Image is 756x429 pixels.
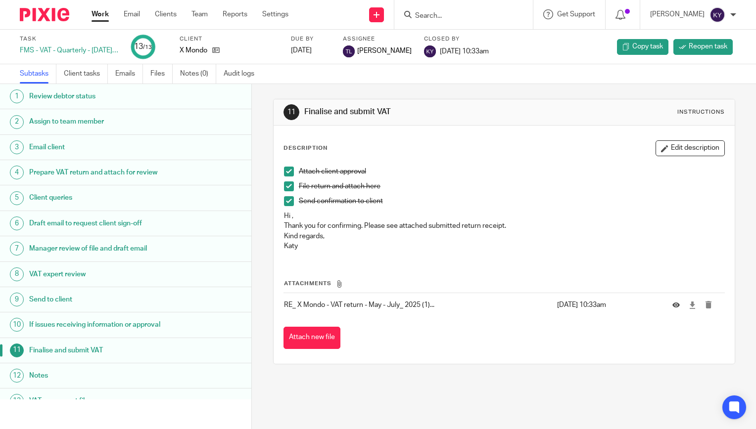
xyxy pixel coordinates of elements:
[299,181,724,191] p: File return and attach here
[343,45,355,57] img: svg%3E
[557,11,595,18] span: Get Support
[440,47,489,54] span: [DATE] 10:33am
[20,8,69,21] img: Pixie
[223,9,247,19] a: Reports
[10,216,24,230] div: 6
[284,281,331,286] span: Attachments
[191,9,208,19] a: Team
[10,89,24,103] div: 1
[284,241,724,251] p: Katy
[10,191,24,205] div: 5
[304,107,525,117] h1: Finalise and submit VAT
[650,9,705,19] p: [PERSON_NAME]
[180,64,216,84] a: Notes (0)
[677,108,725,116] div: Instructions
[632,42,663,51] span: Copy task
[180,45,207,55] p: X Mondo
[283,327,340,349] button: Attach new file
[414,12,503,21] input: Search
[617,39,668,55] a: Copy task
[357,46,412,56] span: [PERSON_NAME]
[673,39,733,55] a: Reopen task
[284,221,724,231] p: Thank you for confirming. Please see attached submitted return receipt.
[150,64,173,84] a: Files
[291,35,331,43] label: Due by
[134,41,152,52] div: 13
[64,64,108,84] a: Client tasks
[29,190,171,205] h1: Client queries
[10,242,24,256] div: 7
[29,114,171,129] h1: Assign to team member
[20,45,119,55] div: FMS - VAT - Quarterly - [DATE] - [DATE]
[115,64,143,84] a: Emails
[10,394,24,408] div: 13
[29,292,171,307] h1: Send to client
[29,317,171,332] h1: If issues receiving information or approval
[291,45,331,55] div: [DATE]
[424,45,436,57] img: svg%3E
[92,9,109,19] a: Work
[689,300,696,310] a: Download
[689,42,727,51] span: Reopen task
[343,35,412,43] label: Assignee
[29,393,171,408] h1: VAT permanent file
[262,9,288,19] a: Settings
[299,196,724,206] p: Send confirmation to client
[283,104,299,120] div: 11
[29,216,171,231] h1: Draft email to request client sign-off
[10,166,24,179] div: 4
[224,64,262,84] a: Audit logs
[29,89,171,104] h1: Review debtor status
[20,35,119,43] label: Task
[143,44,152,50] small: /13
[10,318,24,332] div: 10
[180,35,279,43] label: Client
[29,140,171,155] h1: Email client
[29,165,171,180] h1: Prepare VAT return and attach for review
[124,9,140,19] a: Email
[299,167,724,176] p: Attach client approval
[29,343,171,358] h1: Finalise and submit VAT
[29,368,171,383] h1: Notes
[155,9,177,19] a: Clients
[10,369,24,383] div: 12
[20,64,56,84] a: Subtasks
[284,231,724,241] p: Kind regards,
[284,211,724,221] p: Hi ,
[424,35,489,43] label: Closed by
[10,343,24,357] div: 11
[10,115,24,129] div: 2
[10,267,24,281] div: 8
[29,241,171,256] h1: Manager review of file and draft email
[10,140,24,154] div: 3
[283,144,328,152] p: Description
[284,300,552,310] p: RE_ X Mondo - VAT return - May - July_ 2025 (1)...
[557,300,658,310] p: [DATE] 10:33am
[29,267,171,282] h1: VAT expert review
[656,140,725,156] button: Edit description
[709,7,725,23] img: svg%3E
[10,293,24,306] div: 9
